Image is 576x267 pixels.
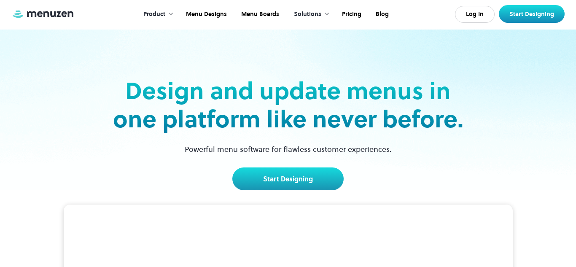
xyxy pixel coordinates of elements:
[455,6,495,23] a: Log In
[232,167,344,190] a: Start Designing
[110,77,466,133] h2: Design and update menus in one platform like never before.
[143,10,165,19] div: Product
[135,1,178,27] div: Product
[285,1,334,27] div: Solutions
[233,1,285,27] a: Menu Boards
[368,1,395,27] a: Blog
[499,5,565,23] a: Start Designing
[174,143,402,155] p: Powerful menu software for flawless customer experiences.
[334,1,368,27] a: Pricing
[294,10,321,19] div: Solutions
[178,1,233,27] a: Menu Designs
